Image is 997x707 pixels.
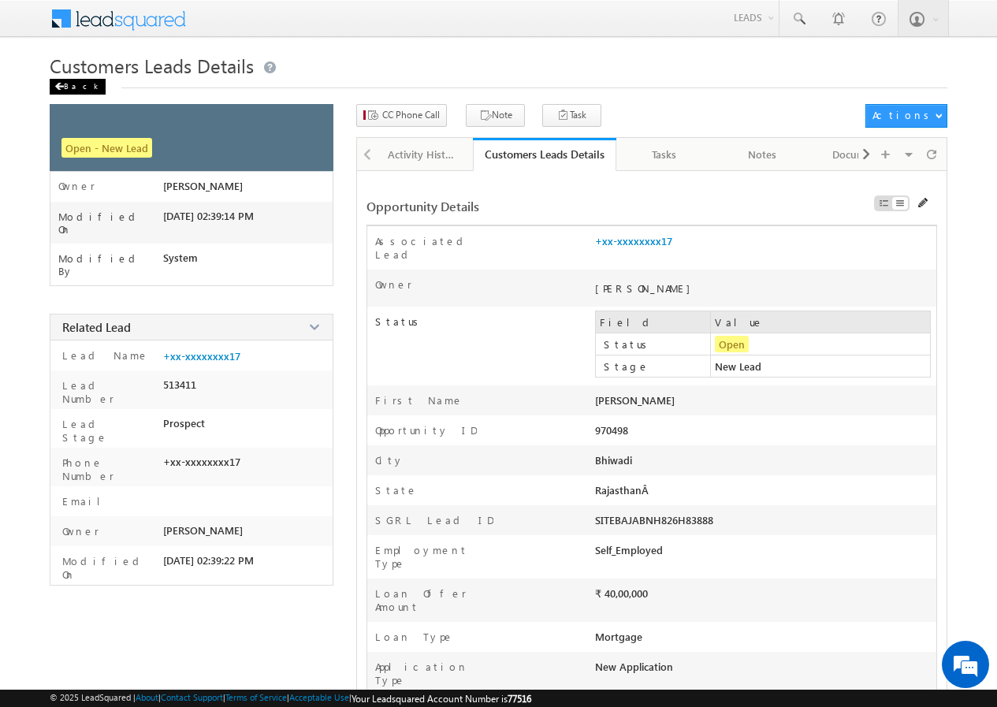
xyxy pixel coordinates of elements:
[595,483,800,505] div: RajasthanÂ
[163,180,243,192] span: [PERSON_NAME]
[466,104,525,127] button: Note
[136,692,158,702] a: About
[225,692,287,702] a: Terms of Service
[163,554,254,567] span: [DATE] 02:39:22 PM
[163,251,198,264] span: System
[367,307,595,329] label: Status
[20,146,288,472] textarea: Type your message and hit 'Enter'
[375,660,503,687] label: Application Type
[163,524,243,537] span: [PERSON_NAME]
[356,104,447,127] button: CC Phone Call
[600,337,714,351] label: Status
[473,138,616,171] a: Customers Leads Details
[58,210,163,236] label: Modified On
[382,108,440,122] span: CC Phone Call
[62,319,131,335] span: Related Lead
[58,494,113,508] label: Email
[595,234,672,247] a: +xx-xxxxxxxx17
[163,378,196,391] span: 513411
[542,104,601,127] button: Task
[715,336,749,352] span: Open
[163,456,240,468] span: +xx-xxxxxxxx17
[259,8,296,46] div: Minimize live chat window
[714,138,812,171] a: Notes
[289,692,349,702] a: Acceptable Use
[163,417,205,430] span: Prospect
[375,543,503,570] label: Employment Type
[163,210,254,222] span: [DATE] 02:39:14 PM
[163,350,240,363] a: +xx-xxxxxxxx17
[58,180,95,192] label: Owner
[375,483,418,497] label: State
[710,311,930,333] td: Value
[366,198,742,214] div: Opportunity Details
[61,138,152,158] span: Open - New Lead
[710,355,930,378] td: New Lead
[595,311,710,333] td: Field
[214,486,286,507] em: Start Chat
[352,693,531,705] span: Your Leadsquared Account Number is
[595,543,800,565] div: Self_Employed
[865,104,947,128] button: Actions
[58,348,149,362] label: Lead Name
[375,277,412,291] label: Owner
[595,660,800,682] div: New Application
[812,138,910,171] a: Documents
[50,79,106,95] div: Back
[375,586,503,613] label: Loan Offer Amount
[375,630,454,643] label: Loan Type
[58,456,157,482] label: Phone Number
[58,554,157,581] label: Modified On
[727,145,798,164] div: Notes
[27,83,66,103] img: d_60004797649_company_0_60004797649
[161,692,223,702] a: Contact Support
[375,138,473,169] li: Activity History
[595,513,800,535] div: SITEBAJABNH826H83888
[600,359,714,373] label: Stage
[616,138,714,171] a: Tasks
[824,145,895,164] div: Documents
[485,147,605,162] div: Customers Leads Details
[375,138,473,171] a: Activity History
[629,145,700,164] div: Tasks
[50,53,254,78] span: Customers Leads Details
[82,83,265,103] div: Chat with us now
[50,692,531,705] span: © 2025 LeadSquared | | | | |
[595,630,800,652] div: Mortgage
[388,145,459,164] div: Activity History
[595,453,800,475] div: Bhiwadi
[595,281,792,295] div: [PERSON_NAME]
[58,417,157,444] label: Lead Stage
[375,453,404,467] label: City
[375,423,477,437] label: Opportunity ID
[508,693,531,705] span: 77516
[595,423,800,445] div: 970498
[375,234,503,261] label: Associated Lead
[595,393,800,415] div: [PERSON_NAME]
[375,393,463,407] label: First Name
[58,524,99,538] label: Owner
[872,108,935,122] div: Actions
[58,252,163,277] label: Modified By
[58,378,157,405] label: Lead Number
[595,586,800,608] div: ₹ 40,00,000
[375,513,493,527] label: SGRL Lead ID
